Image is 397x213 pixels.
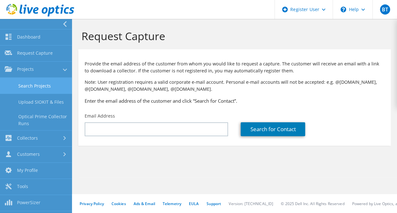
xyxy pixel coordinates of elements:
a: Support [206,201,221,206]
span: BT [380,4,390,15]
a: Search for Contact [241,122,305,136]
label: Email Address [85,113,115,119]
li: © 2025 Dell Inc. All Rights Reserved [281,201,344,206]
a: Privacy Policy [80,201,104,206]
a: Ads & Email [134,201,155,206]
a: Cookies [111,201,126,206]
h3: Enter the email address of the customer and click “Search for Contact”. [85,97,384,104]
p: Note: User registration requires a valid corporate e-mail account. Personal e-mail accounts will ... [85,79,384,93]
a: Telemetry [163,201,181,206]
h1: Request Capture [81,29,384,43]
a: EULA [189,201,199,206]
p: Provide the email address of the customer from whom you would like to request a capture. The cust... [85,60,384,74]
svg: \n [340,7,346,12]
li: Version: [TECHNICAL_ID] [229,201,273,206]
